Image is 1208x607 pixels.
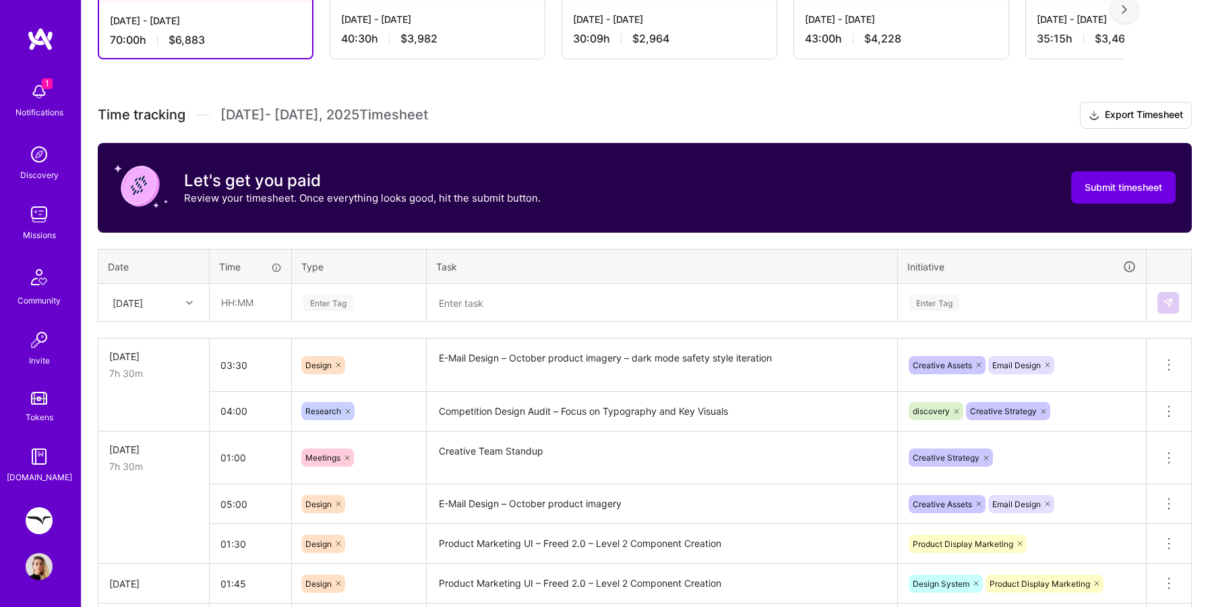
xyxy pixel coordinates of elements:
div: Missions [23,228,56,242]
img: right [1122,5,1127,14]
div: [DATE] - [DATE] [341,12,534,26]
div: Discovery [20,168,59,182]
div: Enter Tag [303,292,353,313]
a: Freed: Marketing Designer [22,507,56,534]
p: Review your timesheet. Once everything looks good, hit the submit button. [184,191,541,205]
div: 7h 30m [109,366,198,380]
div: [DOMAIN_NAME] [7,470,72,484]
span: Creative Assets [913,499,972,509]
textarea: Product Marketing UI – Freed 2.0 – Level 2 Component Creation [428,565,896,602]
div: 70:00 h [110,33,301,47]
div: [DATE] [109,349,198,364]
span: $3,982 [400,32,437,46]
img: tokens [31,392,47,405]
img: Community [23,261,55,293]
input: HH:MM [210,285,291,320]
span: Design [305,360,332,370]
input: HH:MM [210,393,291,429]
span: $4,228 [864,32,901,46]
input: HH:MM [210,486,291,522]
span: Email Design [992,499,1041,509]
a: User Avatar [22,553,56,580]
textarea: Competition Design Audit – Focus on Typography and Key Visuals [428,393,896,430]
span: Submit timesheet [1085,181,1162,194]
span: Design [305,499,332,509]
div: [DATE] [109,442,198,457]
div: [DATE] - [DATE] [805,12,998,26]
div: Tokens [26,410,53,424]
span: Creative Strategy [970,406,1037,416]
img: Freed: Marketing Designer [26,507,53,534]
div: 30:09 h [573,32,766,46]
span: Time tracking [98,107,185,123]
div: Time [219,260,282,274]
span: Creative Strategy [913,453,979,463]
i: icon Chevron [186,299,193,306]
span: Creative Assets [913,360,972,370]
div: Invite [29,353,50,368]
input: HH:MM [210,347,291,383]
input: HH:MM [210,440,291,475]
span: Research [305,406,341,416]
span: Meetings [305,453,340,463]
input: HH:MM [210,526,291,562]
button: Submit timesheet [1071,171,1176,204]
h3: Let's get you paid [184,171,541,191]
div: [DATE] - [DATE] [573,12,766,26]
div: [DATE] [113,295,143,310]
img: logo [27,27,54,51]
img: User Avatar [26,553,53,580]
span: Email Design [992,360,1041,370]
div: Initiative [907,259,1137,274]
span: Product Display Marketing [990,579,1090,589]
div: Notifications [16,105,63,119]
i: icon Download [1089,109,1099,123]
textarea: Creative Team Standup [428,433,896,484]
span: $2,964 [632,32,669,46]
img: discovery [26,141,53,168]
span: Design [305,579,332,589]
img: Submit [1163,297,1174,308]
div: 40:30 h [341,32,534,46]
input: HH:MM [210,566,291,602]
img: Invite [26,326,53,353]
span: [DATE] - [DATE] , 2025 Timesheet [220,107,428,123]
div: Community [18,293,61,308]
div: [DATE] [109,577,198,591]
span: $3,466 [1095,32,1132,46]
span: Product Display Marketing [913,539,1013,549]
button: Export Timesheet [1080,102,1192,129]
img: bell [26,78,53,105]
div: 43:00 h [805,32,998,46]
div: 7h 30m [109,459,198,473]
div: [DATE] - [DATE] [110,13,301,28]
div: Enter Tag [909,292,959,313]
th: Type [292,249,427,284]
textarea: E-Mail Design – October product imagery – dark mode safety style iteration [428,340,896,391]
th: Date [98,249,210,284]
span: discovery [913,406,950,416]
th: Task [427,249,898,284]
span: Design [305,539,332,549]
textarea: Product Marketing UI – Freed 2.0 – Level 2 Component Creation [428,525,896,562]
img: guide book [26,443,53,470]
img: coin [114,159,168,213]
span: 1 [42,78,53,89]
span: Design System [913,579,969,589]
textarea: E-Mail Design – October product imagery [428,486,896,523]
span: $6,883 [169,33,205,47]
img: teamwork [26,201,53,228]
